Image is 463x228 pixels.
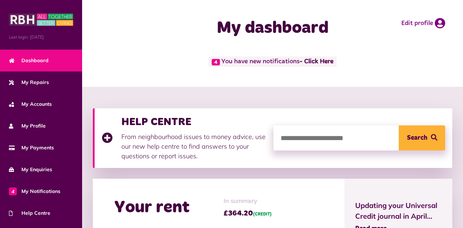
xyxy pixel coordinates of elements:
[9,166,52,173] span: My Enquiries
[9,122,46,130] span: My Profile
[9,79,49,86] span: My Repairs
[185,18,361,39] h1: My dashboard
[9,34,73,40] span: Last login: [DATE]
[212,59,220,65] span: 4
[208,56,337,67] span: You have new notifications
[355,200,442,222] span: Updating your Universal Credit journal in April...
[9,188,60,195] span: My Notifications
[9,144,54,152] span: My Payments
[9,187,17,195] span: 4
[300,59,333,65] a: - Click Here
[9,13,73,27] img: MyRBH
[399,125,445,150] button: Search
[253,212,272,217] span: (CREDIT)
[407,125,427,150] span: Search
[9,57,49,64] span: Dashboard
[401,18,445,29] a: Edit profile
[9,209,50,217] span: Help Centre
[114,197,190,218] h2: Your rent
[121,115,266,128] h3: HELP CENTRE
[9,100,52,108] span: My Accounts
[223,197,272,206] span: In summary
[121,132,266,161] p: From neighbourhood issues to money advice, use our new help centre to find answers to your questi...
[223,208,272,219] span: £364.20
